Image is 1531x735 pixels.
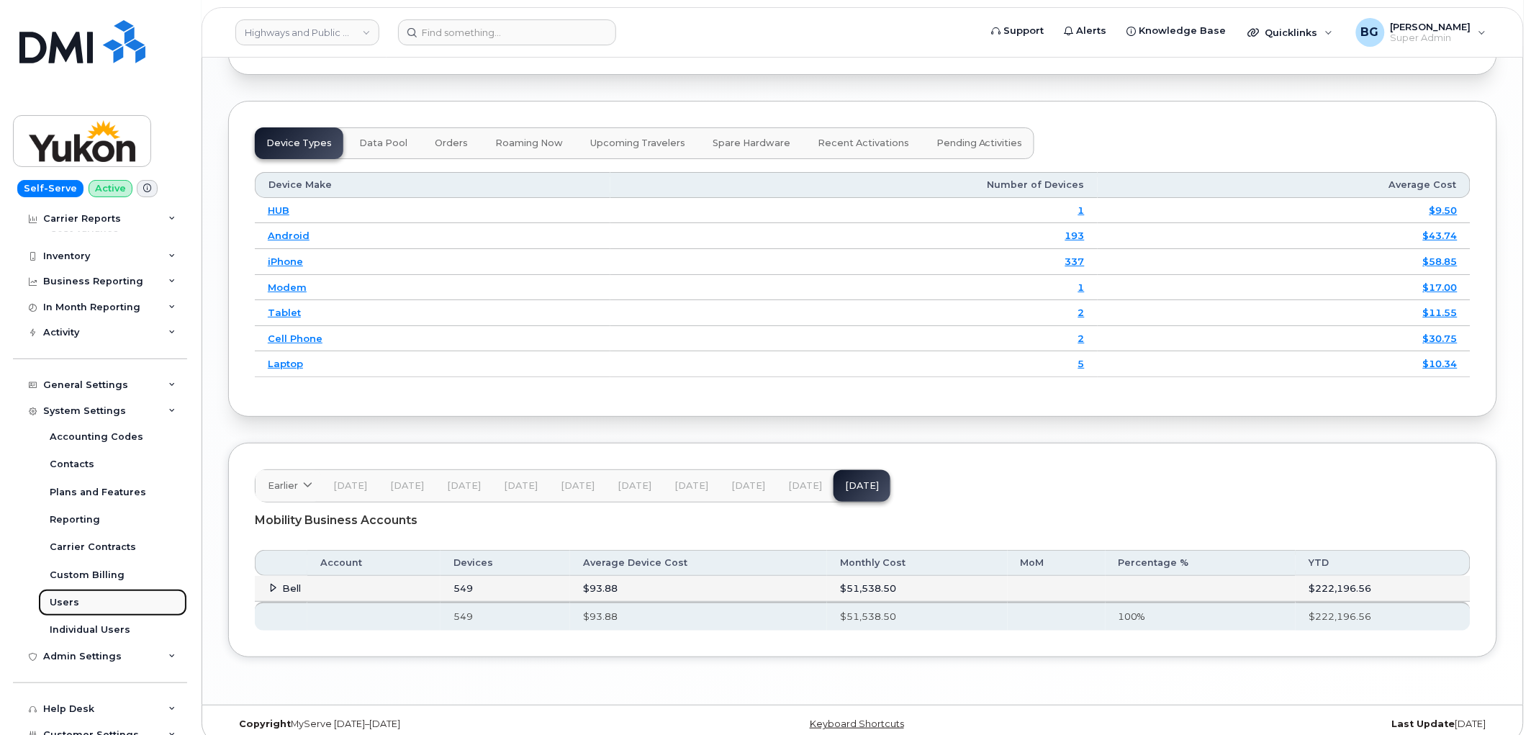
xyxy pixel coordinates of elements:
a: $17.00 [1423,281,1458,293]
th: Account [307,550,441,576]
div: Bill Geary [1346,18,1496,47]
a: 1 [1078,281,1085,293]
div: Mobility Business Accounts [255,502,1471,538]
span: [PERSON_NAME] [1391,21,1471,32]
span: Pending Activities [936,137,1023,149]
span: Orders [435,137,468,149]
span: Recent Activations [818,137,909,149]
th: $222,196.56 [1296,602,1471,631]
th: Number of Devices [610,172,1097,198]
th: Monthly Cost [827,550,1008,576]
a: Earlier [256,470,322,502]
a: Alerts [1054,17,1117,45]
span: [DATE] [504,480,538,492]
th: Device Make [255,172,610,198]
a: $11.55 [1423,307,1458,318]
a: 193 [1065,230,1085,241]
a: $30.75 [1423,333,1458,344]
td: $93.88 [570,576,827,602]
th: Average Cost [1098,172,1471,198]
a: Keyboard Shortcuts [810,718,904,729]
td: $222,196.56 [1296,576,1471,602]
td: 549 [441,576,570,602]
span: Super Admin [1391,32,1471,44]
a: 2 [1078,307,1085,318]
span: [DATE] [447,480,481,492]
strong: Copyright [239,718,291,729]
span: Earlier [268,479,298,492]
a: $10.34 [1423,358,1458,369]
a: $43.74 [1423,230,1458,241]
a: 337 [1065,256,1085,267]
span: Quicklinks [1265,27,1318,38]
span: Knowledge Base [1139,24,1227,38]
span: [DATE] [561,480,595,492]
a: iPhone [268,256,303,267]
span: Alerts [1077,24,1107,38]
a: Knowledge Base [1117,17,1237,45]
a: Laptop [268,358,303,369]
a: Support [982,17,1054,45]
a: $58.85 [1423,256,1458,267]
span: Bell [282,582,301,594]
div: MyServe [DATE]–[DATE] [228,718,651,730]
th: Devices [441,550,570,576]
a: Highways and Public Works (YTG) [235,19,379,45]
div: Quicklinks [1238,18,1343,47]
th: MoM [1008,550,1106,576]
a: Tablet [268,307,301,318]
div: [DATE] [1074,718,1497,730]
span: [DATE] [333,480,367,492]
th: $51,538.50 [827,602,1008,631]
th: Average Device Cost [570,550,827,576]
span: [DATE] [674,480,708,492]
span: [DATE] [788,480,822,492]
span: Data Pool [359,137,407,149]
a: 2 [1078,333,1085,344]
a: Modem [268,281,307,293]
a: $9.50 [1430,204,1458,216]
td: $51,538.50 [827,576,1008,602]
a: Android [268,230,310,241]
span: Spare Hardware [713,137,790,149]
a: Cell Phone [268,333,322,344]
th: YTD [1296,550,1471,576]
strong: Last Update [1392,718,1455,729]
span: BG [1361,24,1379,41]
span: [DATE] [618,480,651,492]
a: 5 [1078,358,1085,369]
th: 100% [1106,602,1296,631]
th: Percentage % [1106,550,1296,576]
a: 1 [1078,204,1085,216]
th: $93.88 [570,602,827,631]
span: Roaming Now [495,137,563,149]
input: Find something... [398,19,616,45]
span: Support [1004,24,1044,38]
a: HUB [268,204,289,216]
th: 549 [441,602,570,631]
span: [DATE] [390,480,424,492]
span: Upcoming Travelers [590,137,685,149]
span: [DATE] [731,480,765,492]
